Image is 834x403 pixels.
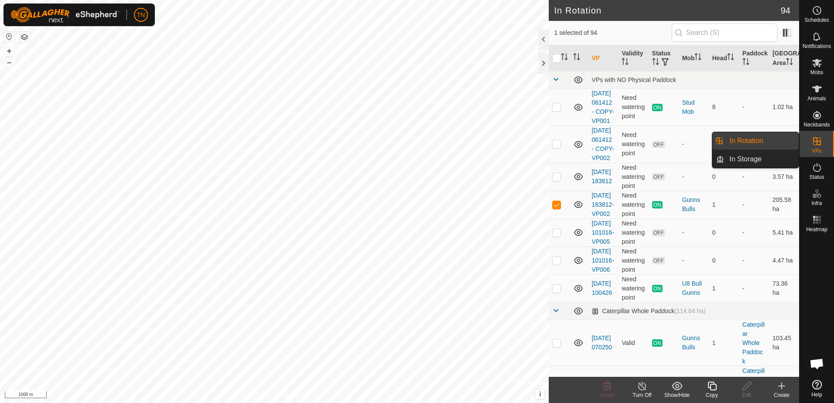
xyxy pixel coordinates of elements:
[618,320,648,366] td: Valid
[137,10,145,20] span: TN
[769,219,799,246] td: 5.41 ha
[769,274,799,302] td: 73.36 ha
[739,45,769,72] th: Paddock
[811,201,822,206] span: Infra
[739,246,769,274] td: -
[694,391,729,399] div: Copy
[742,59,749,66] p-sorticon: Activate to sort
[812,148,821,154] span: VPs
[591,90,614,124] a: [DATE] 061412 - COPY-VP001
[652,59,659,66] p-sorticon: Activate to sort
[786,59,793,66] p-sorticon: Activate to sort
[591,376,614,402] a: [DATE] 070250-VP001
[807,96,826,101] span: Animals
[652,285,663,292] span: ON
[742,321,765,365] a: Caterpillar Whole Paddock
[803,44,831,49] span: Notifications
[804,351,830,377] div: Open chat
[652,257,665,264] span: OFF
[769,126,799,163] td: 1.12 ha
[739,191,769,219] td: -
[806,227,827,232] span: Heatmap
[618,246,648,274] td: Need watering point
[625,391,660,399] div: Turn Off
[709,219,739,246] td: 0
[739,89,769,126] td: -
[682,172,705,181] div: -
[679,45,709,72] th: Mob
[682,195,705,214] div: Gunns Bulls
[682,140,705,149] div: -
[764,391,799,399] div: Create
[804,17,829,23] span: Schedules
[4,57,14,68] button: –
[591,335,612,351] a: [DATE] 070250
[709,163,739,191] td: 0
[600,392,615,398] span: Delete
[709,126,739,163] td: 0
[803,122,830,127] span: Neckbands
[739,274,769,302] td: -
[781,4,790,17] span: 94
[672,24,777,42] input: Search (S)
[591,220,614,245] a: [DATE] 101016-VP005
[591,127,614,161] a: [DATE] 061412 - COPY-VP002
[652,173,665,181] span: OFF
[554,28,671,38] span: 1 selected of 94
[724,132,799,150] a: In Rotation
[729,391,764,399] div: Edit
[573,55,580,61] p-sorticon: Activate to sort
[769,45,799,72] th: [GEOGRAPHIC_DATA] Area
[800,376,834,401] a: Help
[240,392,273,400] a: Privacy Policy
[652,339,663,347] span: ON
[729,136,763,146] span: In Rotation
[618,126,648,163] td: Need watering point
[283,392,309,400] a: Contact Us
[769,89,799,126] td: 1.02 ha
[682,228,705,237] div: -
[709,89,739,126] td: 8
[622,59,629,66] p-sorticon: Activate to sort
[554,5,780,16] h2: In Rotation
[652,104,663,111] span: ON
[724,150,799,168] a: In Storage
[810,70,823,75] span: Mobs
[809,174,824,180] span: Status
[591,76,796,83] div: VPs with NO Physical Paddock
[649,45,679,72] th: Status
[811,392,822,397] span: Help
[682,334,705,352] div: Gunns Bulls
[591,168,612,184] a: [DATE] 183812
[10,7,120,23] img: Gallagher Logo
[682,279,705,297] div: U8 Bull Gunns
[727,55,734,61] p-sorticon: Activate to sort
[591,248,614,273] a: [DATE] 101016-VP006
[739,126,769,163] td: -
[729,154,762,164] span: In Storage
[591,280,612,296] a: [DATE] 100426
[652,229,665,236] span: OFF
[694,55,701,61] p-sorticon: Activate to sort
[618,191,648,219] td: Need watering point
[709,45,739,72] th: Head
[709,191,739,219] td: 1
[682,98,705,116] div: Stud Mob
[682,256,705,265] div: -
[588,45,618,72] th: VP
[618,274,648,302] td: Need watering point
[618,219,648,246] td: Need watering point
[739,163,769,191] td: -
[739,219,769,246] td: -
[709,274,739,302] td: 1
[618,89,648,126] td: Need watering point
[769,320,799,366] td: 103.45 ha
[712,150,799,168] li: In Storage
[652,201,663,208] span: ON
[674,307,706,314] span: (114.84 ha)
[591,307,705,315] div: Caterpillar Whole Paddock
[618,45,648,72] th: Validity
[535,389,545,399] button: i
[660,391,694,399] div: Show/Hide
[769,246,799,274] td: 4.47 ha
